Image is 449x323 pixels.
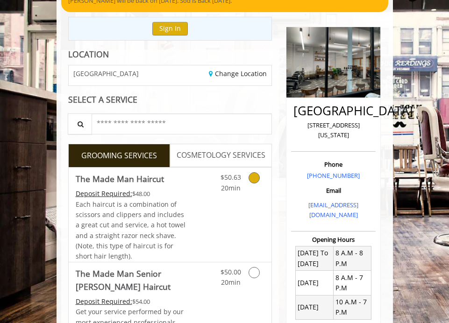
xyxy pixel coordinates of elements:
[334,271,371,295] td: 8 A.M - 7 P.M
[68,113,92,134] button: Service Search
[296,295,334,319] td: [DATE]
[293,104,373,118] h2: [GEOGRAPHIC_DATA]
[76,189,187,199] div: $48.00
[76,200,185,261] span: Each haircut is a combination of scissors and clippers and includes a great cut and service, a ho...
[291,236,376,243] h3: Opening Hours
[293,187,373,194] h3: Email
[76,296,187,307] div: $54.00
[221,278,241,287] span: 20min
[308,201,358,219] a: [EMAIL_ADDRESS][DOMAIN_NAME]
[221,183,241,192] span: 20min
[296,246,334,271] td: [DATE] To [DATE]
[76,172,164,185] b: The Made Man Haircut
[293,161,373,168] h3: Phone
[293,120,373,140] p: [STREET_ADDRESS][US_STATE]
[221,267,241,276] span: $50.00
[296,271,334,295] td: [DATE]
[334,295,371,319] td: 10 A.M - 7 P.M
[152,22,188,35] button: Sign In
[76,297,132,306] span: This service needs some Advance to be paid before we block your appointment
[307,171,360,180] a: [PHONE_NUMBER]
[221,173,241,182] span: $50.63
[68,95,272,104] div: SELECT A SERVICE
[76,267,187,293] b: The Made Man Senior [PERSON_NAME] Haircut
[68,49,109,60] b: LOCATION
[81,150,157,162] span: GROOMING SERVICES
[334,246,371,271] td: 8 A.M - 8 P.M
[76,189,132,198] span: This service needs some Advance to be paid before we block your appointment
[177,149,265,161] span: COSMETOLOGY SERVICES
[209,69,267,78] a: Change Location
[73,70,139,77] span: [GEOGRAPHIC_DATA]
